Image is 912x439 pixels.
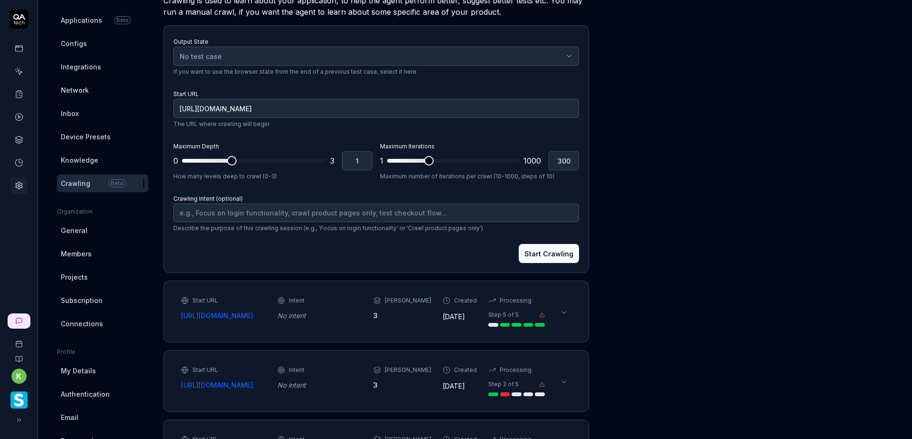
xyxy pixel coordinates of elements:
[61,319,103,329] span: Connections
[10,391,28,409] img: Smartlinx Logo
[57,105,148,122] a: Inbox
[192,296,218,305] div: Start URL
[330,155,334,166] span: 3
[380,155,383,166] span: 1
[277,380,362,390] div: No intent
[57,409,148,426] a: Email
[277,311,362,321] div: No intent
[57,128,148,146] a: Device Presets
[380,143,435,150] label: Maximum Iterations
[488,311,519,319] div: Step 5 of 5
[61,85,89,95] span: Network
[173,143,219,150] label: Maximum Depth
[61,366,96,376] span: My Details
[173,155,178,166] span: 0
[57,315,148,332] a: Connections
[57,207,148,216] div: Organization
[57,222,148,239] a: General
[173,224,579,233] p: Describe the purpose of this crawling session (e.g., 'Focus on login functionality' or 'Crawl pro...
[173,47,579,66] button: No test case
[61,412,78,422] span: Email
[61,155,98,165] span: Knowledge
[61,108,79,118] span: Inbox
[57,81,148,99] a: Network
[8,313,30,329] a: New conversation
[11,369,27,384] button: k
[373,311,431,321] div: 3
[108,179,125,187] span: Beta
[57,11,148,29] a: ApplicationsBeta
[4,384,34,410] button: Smartlinx Logo
[192,366,218,374] div: Start URL
[454,366,477,374] div: Created
[373,380,431,390] div: 3
[523,155,541,166] span: 1000
[61,39,87,49] span: Configs
[173,90,199,98] label: Start URL
[289,296,304,305] div: Intent
[385,296,431,305] div: [PERSON_NAME]
[114,16,131,24] span: Beta
[500,296,532,305] div: Processing
[61,295,103,305] span: Subscription
[57,35,148,52] a: Configs
[454,296,477,305] div: Created
[61,62,101,72] span: Integrations
[181,380,266,390] a: [URL][DOMAIN_NAME]
[488,380,519,389] div: Step 2 of 5
[57,292,148,309] a: Subscription
[443,312,465,321] time: [DATE]
[385,366,431,374] div: [PERSON_NAME]
[173,195,243,202] label: Crawling Intent (optional)
[57,151,148,169] a: Knowledge
[519,244,579,263] button: Start Crawling
[57,385,148,403] a: Authentication
[173,99,579,118] input: https://www.smartlinx6.com/
[61,132,111,142] span: Device Presets
[61,272,88,282] span: Projects
[500,366,532,374] div: Processing
[4,332,34,348] a: Book a call with us
[61,389,110,399] span: Authentication
[181,311,266,321] a: [URL][DOMAIN_NAME]
[57,58,148,76] a: Integrations
[61,249,92,259] span: Members
[180,52,222,60] span: No test case
[173,68,579,76] p: If you want to use the browser state from the end of a previous test case, select it here
[173,120,579,128] p: The URL where crawling will begin
[173,172,372,181] p: How many levels deep to crawl (0-3)
[57,268,148,286] a: Projects
[61,178,90,188] span: Crawling
[443,382,465,390] time: [DATE]
[61,225,87,235] span: General
[57,175,148,192] a: CrawlingBeta
[61,15,102,25] span: Applications
[57,362,148,380] a: My Details
[380,172,579,181] p: Maximum number of iterations per crawl (10-1000, steps of 10)
[173,38,209,45] label: Output State
[289,366,304,374] div: Intent
[57,245,148,263] a: Members
[4,348,34,363] a: Documentation
[57,348,148,356] div: Profile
